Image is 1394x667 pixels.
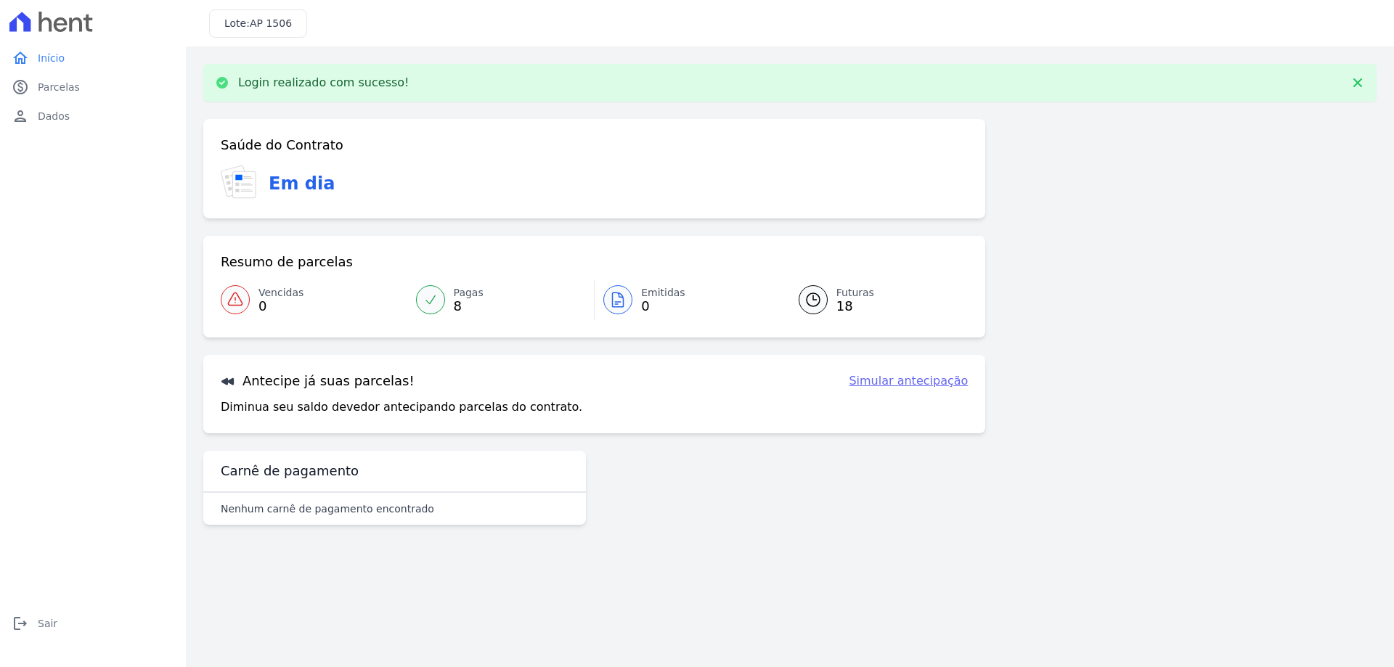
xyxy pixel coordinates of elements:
[221,398,582,416] p: Diminua seu saldo devedor antecipando parcelas do contrato.
[595,279,781,320] a: Emitidas 0
[238,75,409,90] p: Login realizado com sucesso!
[250,17,292,29] span: AP 1506
[12,78,29,96] i: paid
[836,285,874,300] span: Futuras
[836,300,874,312] span: 18
[221,136,343,154] h3: Saúde do Contrato
[407,279,595,320] a: Pagas 8
[781,279,969,320] a: Futuras 18
[6,102,180,131] a: personDados
[12,615,29,632] i: logout
[38,616,57,631] span: Sair
[641,285,685,300] span: Emitidas
[38,51,65,65] span: Início
[12,49,29,67] i: home
[849,372,968,390] a: Simular antecipação
[38,80,80,94] span: Parcelas
[6,73,180,102] a: paidParcelas
[258,285,303,300] span: Vencidas
[221,502,434,516] p: Nenhum carnê de pagamento encontrado
[258,300,303,312] span: 0
[38,109,70,123] span: Dados
[221,253,353,271] h3: Resumo de parcelas
[221,372,415,390] h3: Antecipe já suas parcelas!
[269,171,335,197] h3: Em dia
[12,107,29,125] i: person
[6,44,180,73] a: homeInício
[454,285,484,300] span: Pagas
[454,300,484,312] span: 8
[641,300,685,312] span: 0
[6,609,180,638] a: logoutSair
[224,16,292,31] h3: Lote:
[221,462,359,480] h3: Carnê de pagamento
[221,279,407,320] a: Vencidas 0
